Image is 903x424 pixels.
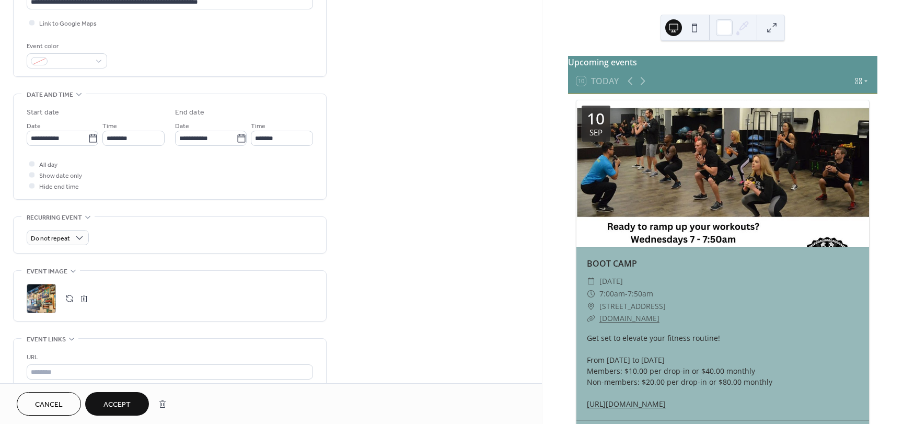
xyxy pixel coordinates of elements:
div: ​ [587,288,595,300]
a: [URL][DOMAIN_NAME] [587,399,666,409]
a: [DOMAIN_NAME] [599,313,659,323]
div: URL [27,352,311,363]
span: Time [251,121,265,132]
span: 7:50am [628,288,653,300]
span: Date [27,121,41,132]
span: Recurring event [27,212,82,223]
span: Hide end time [39,181,79,192]
div: Event color [27,41,105,52]
button: Cancel [17,392,81,416]
span: All day [39,159,57,170]
span: Event links [27,334,66,345]
div: Get set to elevate your fitness routine! From [DATE] to [DATE] Members: $10.00 per drop-in or $40... [576,333,869,409]
span: 7:00am [599,288,625,300]
div: Start date [27,107,59,118]
span: [STREET_ADDRESS] [599,300,666,313]
div: End date [175,107,204,118]
div: 10 [587,111,605,127]
span: Cancel [35,399,63,410]
span: Date [175,121,189,132]
span: Accept [103,399,131,410]
a: BOOT CAMP [587,258,637,269]
div: ​ [587,300,595,313]
button: Accept [85,392,149,416]
div: ​ [587,275,595,288]
span: Event image [27,266,67,277]
div: Upcoming events [568,56,877,68]
span: [DATE] [599,275,623,288]
span: Link to Google Maps [39,18,97,29]
span: Date and time [27,89,73,100]
div: ; [27,284,56,313]
span: Time [102,121,117,132]
span: Show date only [39,170,82,181]
div: Sep [589,129,603,136]
div: ​ [587,312,595,325]
span: Do not repeat [31,233,70,245]
span: - [625,288,628,300]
